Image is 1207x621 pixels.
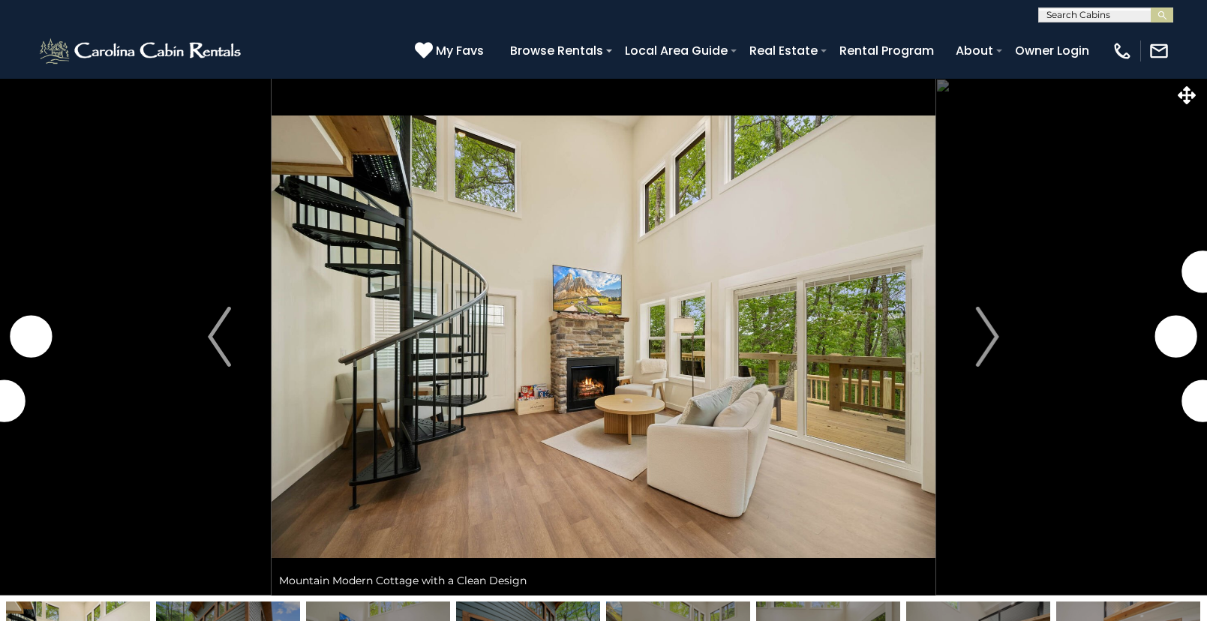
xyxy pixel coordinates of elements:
[208,307,230,367] img: arrow
[832,37,941,64] a: Rental Program
[503,37,611,64] a: Browse Rentals
[1112,40,1133,61] img: phone-regular-white.png
[617,37,735,64] a: Local Area Guide
[415,41,488,61] a: My Favs
[1007,37,1097,64] a: Owner Login
[976,307,998,367] img: arrow
[38,36,245,66] img: White-1-2.png
[272,565,935,595] div: Mountain Modern Cottage with a Clean Design
[1148,40,1169,61] img: mail-regular-white.png
[742,37,825,64] a: Real Estate
[935,78,1040,595] button: Next
[948,37,1001,64] a: About
[167,78,272,595] button: Previous
[436,41,484,60] span: My Favs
